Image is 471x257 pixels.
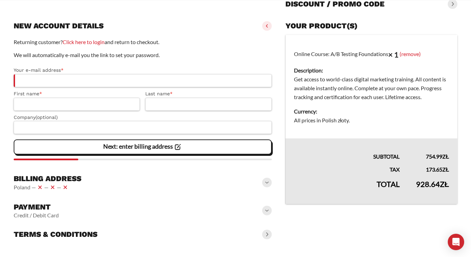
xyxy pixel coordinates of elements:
[14,90,140,98] label: First name
[294,75,449,102] dd: Get access to world-class digital marketing training. All content is available instantly online. ...
[145,90,271,98] label: Last name
[388,50,399,59] strong: × 1
[400,50,421,57] a: (remove)
[440,179,449,189] span: zł
[14,66,272,74] label: Your e-mail address
[14,113,272,121] label: Company
[426,166,449,173] bdi: 173.65
[285,35,457,139] td: Online Course: A/B Testing Foundations
[14,139,272,154] vaadin-button: Next: enter billing address
[294,116,449,125] dd: All prices in Polish złoty.
[426,153,449,160] bdi: 754.99
[294,107,449,116] dt: Currency:
[14,38,272,46] p: Returning customer? and return to checkout.
[63,39,105,45] a: Click here to login
[14,230,97,239] h3: Terms & conditions
[14,51,272,59] p: We will automatically e-mail you the link to set your password.
[14,174,81,184] h3: Billing address
[14,21,104,31] h3: New account details
[448,234,464,250] div: Open Intercom Messenger
[416,179,449,189] bdi: 928.64
[14,202,59,212] h3: Payment
[36,114,58,120] span: (optional)
[442,166,449,173] span: zł
[294,66,449,75] dt: Description:
[14,212,59,219] vaadin-horizontal-layout: Credit / Debit Card
[285,161,407,174] th: Tax
[285,138,407,161] th: Subtotal
[442,153,449,160] span: zł
[14,183,81,191] vaadin-horizontal-layout: Poland — — —
[285,174,407,204] th: Total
